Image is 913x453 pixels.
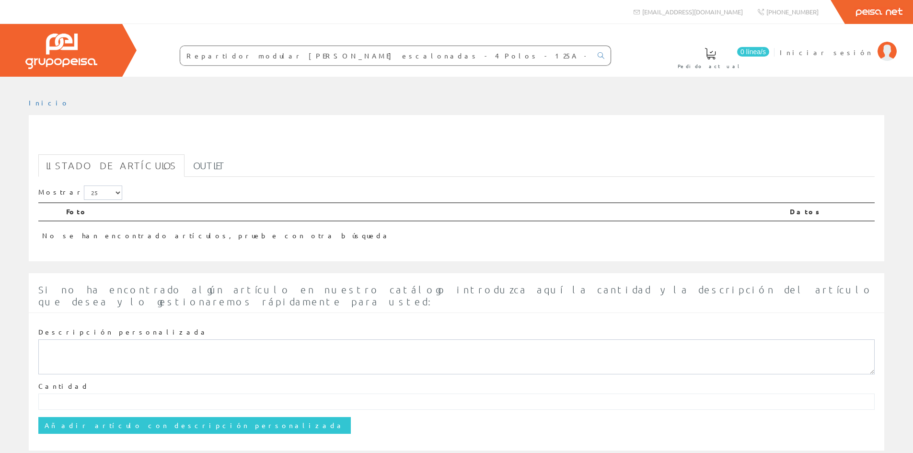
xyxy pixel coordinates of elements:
td: No se han encontrado artículos, pruebe con otra búsqueda [38,221,786,244]
img: Grupo Peisa [25,34,97,69]
span: Si no ha encontrado algún artículo en nuestro catálogo introduzca aquí la cantidad y la descripci... [38,284,873,307]
span: [EMAIL_ADDRESS][DOMAIN_NAME] [642,8,743,16]
select: Mostrar [84,186,122,200]
label: Descripción personalizada [38,327,208,337]
span: Pedido actual [678,61,743,71]
a: Inicio [29,98,69,107]
span: 0 línea/s [737,47,769,57]
th: Datos [786,203,875,221]
input: Buscar ... [180,46,592,65]
a: Outlet [185,154,233,177]
th: Foto [62,203,786,221]
a: Listado de artículos [38,154,185,177]
span: [PHONE_NUMBER] [766,8,819,16]
label: Cantidad [38,382,89,391]
span: Iniciar sesión [780,47,873,57]
a: Iniciar sesión [780,40,897,49]
h1: Repartidor modular [PERSON_NAME] escalonadas - 4 Polos - 125A - 10 salidas - 6 módulos [38,130,875,150]
label: Mostrar [38,186,122,200]
input: Añadir artículo con descripción personalizada [38,417,351,433]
